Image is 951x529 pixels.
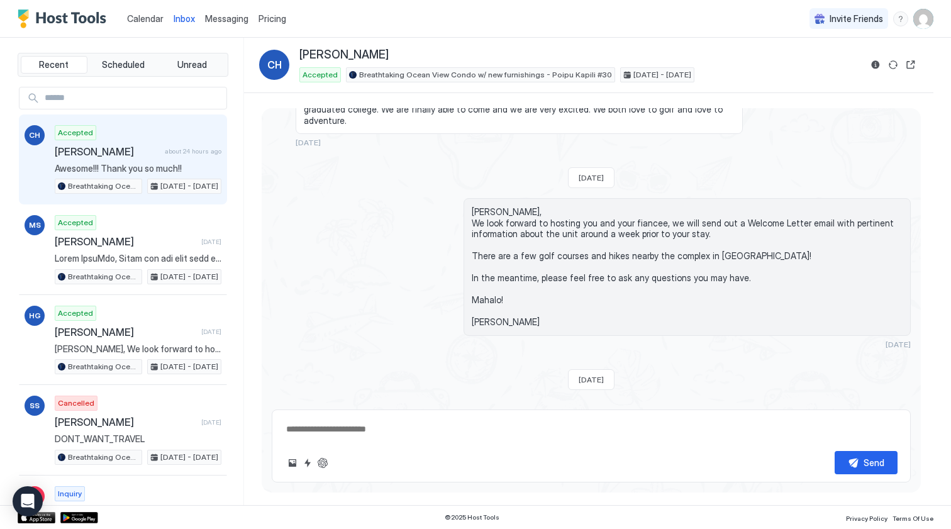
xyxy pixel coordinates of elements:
[579,173,604,182] span: [DATE]
[60,512,98,523] a: Google Play Store
[285,455,300,471] button: Upload image
[868,57,883,72] button: Reservation information
[830,13,883,25] span: Invite Friends
[304,93,735,126] span: My fiancée and I have been trying to visit the [GEOGRAPHIC_DATA][US_STATE] since [DATE] when we g...
[68,361,139,372] span: Breathtaking Ocean View Condo w/ new furnishings - Poipu Kapili #30
[267,57,282,72] span: CH
[58,127,93,138] span: Accepted
[359,69,612,81] span: Breathtaking Ocean View Condo w/ new furnishings - Poipu Kapili #30
[102,59,145,70] span: Scheduled
[913,9,933,29] div: User profile
[201,238,221,246] span: [DATE]
[893,511,933,524] a: Terms Of Use
[55,433,221,445] span: DONT_WANT_TRAVEL
[160,452,218,463] span: [DATE] - [DATE]
[174,12,195,25] a: Inbox
[58,308,93,319] span: Accepted
[259,13,286,25] span: Pricing
[158,56,225,74] button: Unread
[55,343,221,355] span: [PERSON_NAME], We look forward to hosting you, we will send out a Welcome Letter email with perti...
[893,11,908,26] div: menu
[205,12,248,25] a: Messaging
[58,488,82,499] span: Inquiry
[18,512,55,523] a: App Store
[68,452,139,463] span: Breathtaking Ocean View Condo w/ new furnishings - Poipu Kapili #30
[55,253,221,264] span: Lorem IpsuMdo, Sitam con adi elit sedd eiusm tem incid ut labo etdo mag ali e admin veni qui nost...
[846,511,887,524] a: Privacy Policy
[177,59,207,70] span: Unread
[160,271,218,282] span: [DATE] - [DATE]
[201,328,221,336] span: [DATE]
[58,398,94,409] span: Cancelled
[165,147,221,155] span: about 24 hours ago
[893,515,933,522] span: Terms Of Use
[68,271,139,282] span: Breathtaking Ocean View Condo w/ new furnishings - Poipu Kapili #30
[29,130,40,141] span: CH
[21,56,87,74] button: Recent
[55,145,160,158] span: [PERSON_NAME]
[315,455,330,471] button: ChatGPT Auto Reply
[58,217,93,228] span: Accepted
[18,9,112,28] a: Host Tools Logo
[445,513,499,521] span: © 2025 Host Tools
[29,220,41,231] span: MS
[55,235,196,248] span: [PERSON_NAME]
[633,69,691,81] span: [DATE] - [DATE]
[18,53,228,77] div: tab-group
[886,57,901,72] button: Sync reservation
[300,455,315,471] button: Quick reply
[55,163,221,174] span: Awesome!!! Thank you so much!!
[903,57,918,72] button: Open reservation
[299,48,389,62] span: [PERSON_NAME]
[303,69,338,81] span: Accepted
[886,340,911,349] span: [DATE]
[205,13,248,24] span: Messaging
[296,138,321,147] span: [DATE]
[90,56,157,74] button: Scheduled
[29,310,41,321] span: HG
[127,12,164,25] a: Calendar
[30,400,40,411] span: SS
[579,375,604,384] span: [DATE]
[160,181,218,192] span: [DATE] - [DATE]
[40,87,226,109] input: Input Field
[13,486,43,516] div: Open Intercom Messenger
[160,361,218,372] span: [DATE] - [DATE]
[68,181,139,192] span: Breathtaking Ocean View Condo w/ new furnishings - Poipu Kapili #30
[864,456,884,469] div: Send
[39,59,69,70] span: Recent
[846,515,887,522] span: Privacy Policy
[201,418,221,426] span: [DATE]
[55,416,196,428] span: [PERSON_NAME]
[472,206,903,328] span: [PERSON_NAME], We look forward to hosting you and your fiancee, we will send out a Welcome Letter...
[174,13,195,24] span: Inbox
[835,451,898,474] button: Send
[55,326,196,338] span: [PERSON_NAME]
[127,13,164,24] span: Calendar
